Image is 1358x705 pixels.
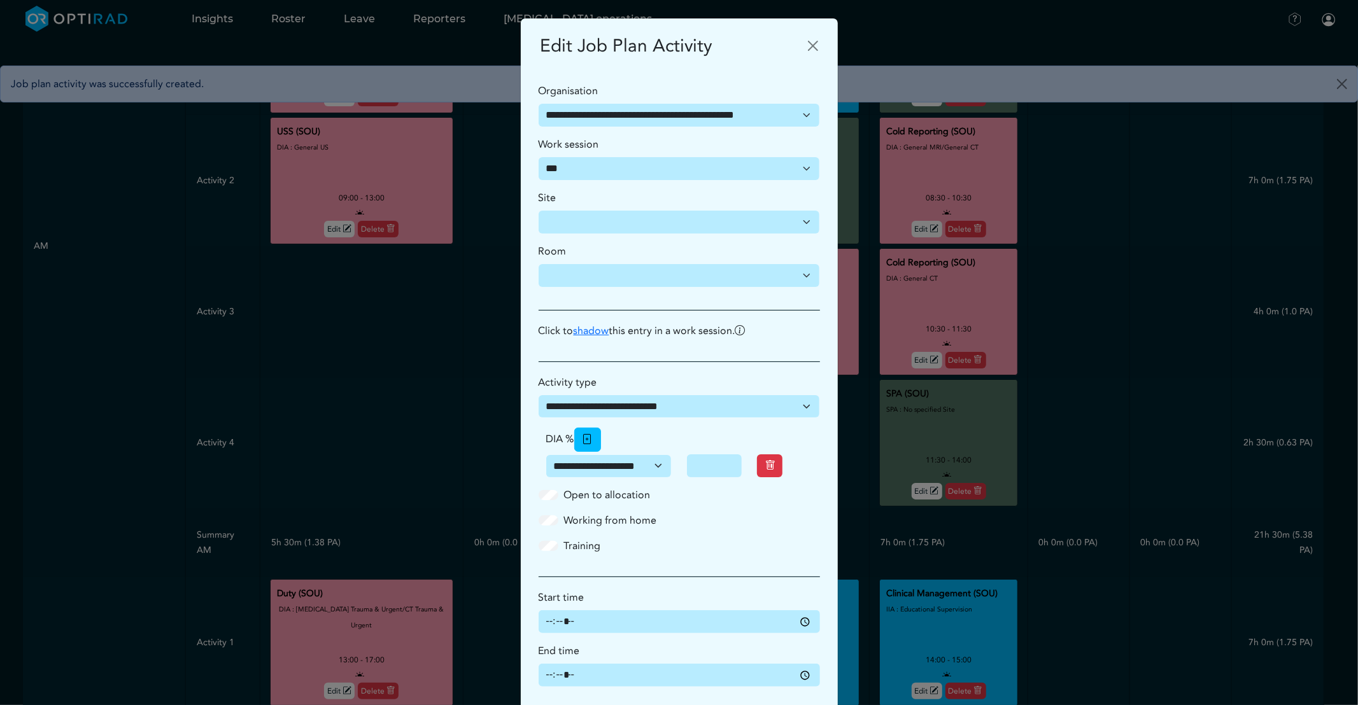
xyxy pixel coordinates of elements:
label: Site [539,190,556,206]
h5: Edit Job Plan Activity [541,32,712,59]
a: shadow [574,324,609,338]
p: Click to this entry in a work session. [531,323,828,339]
label: Working from home [564,513,657,528]
label: Start time [539,590,584,605]
i: To shadow the entry is to show a duplicate in another work session. [735,324,746,338]
label: Work session [539,137,599,152]
label: Open to allocation [564,487,651,503]
label: Organisation [539,83,598,99]
div: DIA % [539,428,820,452]
label: Activity type [539,375,597,390]
label: Training [564,538,601,554]
label: Room [539,244,567,259]
button: Close [803,36,823,56]
label: End time [539,643,580,659]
